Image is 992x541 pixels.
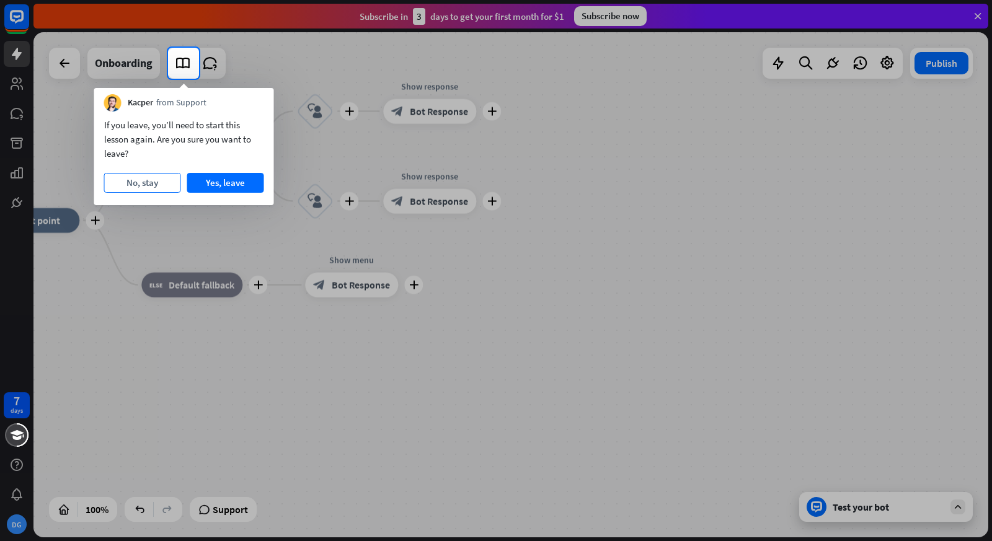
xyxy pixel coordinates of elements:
div: If you leave, you’ll need to start this lesson again. Are you sure you want to leave? [104,118,264,161]
button: Yes, leave [187,173,264,193]
span: from Support [156,97,206,109]
button: Open LiveChat chat widget [10,5,47,42]
button: No, stay [104,173,181,193]
span: Kacper [128,97,153,109]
